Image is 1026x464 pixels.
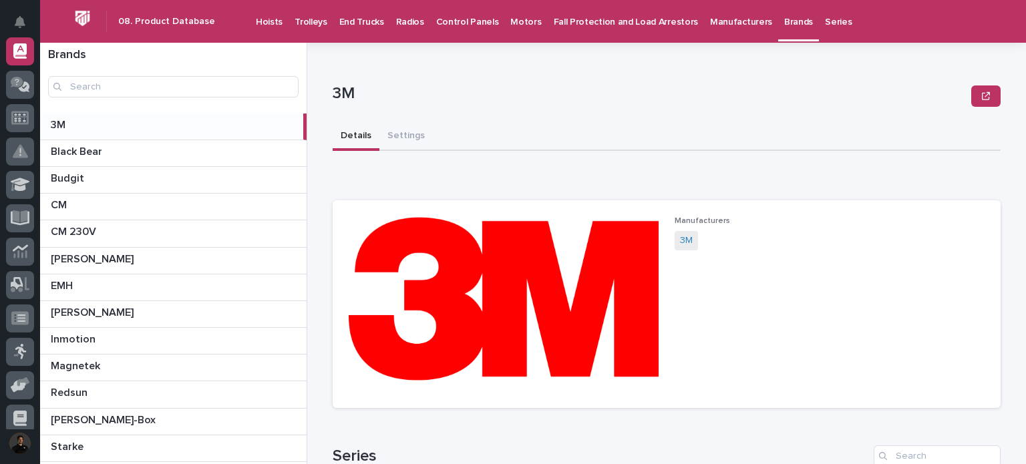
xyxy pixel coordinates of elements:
a: [PERSON_NAME][PERSON_NAME] [40,301,307,328]
p: Starke [51,438,86,453]
a: EMHEMH [40,274,307,301]
p: CM [51,196,69,212]
button: Notifications [6,8,34,36]
button: Settings [379,123,433,151]
p: Redsun [51,384,90,399]
p: Black Bear [51,143,105,158]
a: StarkeStarke [40,435,307,462]
button: Details [333,123,379,151]
p: [PERSON_NAME] [51,250,136,266]
h1: Brands [48,48,299,63]
p: 3M [51,116,68,132]
a: MagnetekMagnetek [40,355,307,381]
input: Search [48,76,299,97]
a: [PERSON_NAME][PERSON_NAME] [40,248,307,274]
p: EMH [51,277,75,292]
a: CM 230VCM 230V [40,220,307,247]
a: [PERSON_NAME]-Box[PERSON_NAME]-Box [40,409,307,435]
div: Notifications [17,16,34,37]
p: [PERSON_NAME]-Box [51,411,158,427]
p: Magnetek [51,357,103,373]
p: Budgit [51,170,87,185]
p: 3M [333,84,966,103]
img: N9_tdEuD386XM6oZRj6V94corGHNCWnt5946DrKXJBU [349,216,659,381]
p: CM 230V [51,223,99,238]
p: Inmotion [51,330,98,346]
h2: 08. Product Database [118,16,215,27]
a: Black BearBlack Bear [40,140,307,167]
span: Manufacturers [675,217,730,225]
a: BudgitBudgit [40,167,307,194]
a: InmotionInmotion [40,328,307,355]
a: 3M3M [40,113,307,140]
img: Workspace Logo [70,6,95,31]
p: [PERSON_NAME] [51,304,136,319]
button: users-avatar [6,429,34,457]
a: 3M [680,234,693,248]
a: RedsunRedsun [40,381,307,408]
a: CMCM [40,194,307,220]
